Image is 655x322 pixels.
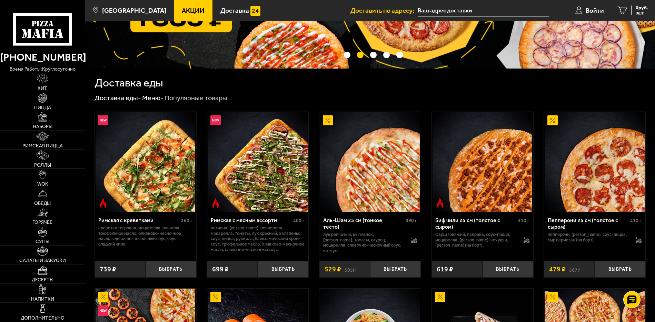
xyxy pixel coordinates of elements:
span: Хит [38,86,47,91]
span: Горячее [32,220,52,225]
a: АкционныйПепперони 25 см (толстое с сыром) [544,112,645,212]
div: Биф чили 25 см (толстое с сыром) [435,217,516,230]
img: Аль-Шам 25 см (тонкое тесто) [320,112,420,212]
input: Ваш адрес доставки [418,4,549,17]
p: пепперони, [PERSON_NAME], соус-пицца, сыр пармезан (на борт). [548,232,628,243]
img: Акционный [98,292,108,302]
span: 360 г [181,218,192,224]
button: Выбрать [370,261,421,278]
span: Обеды [34,201,51,206]
img: Акционный [323,115,333,126]
span: Салаты и закуски [19,258,66,263]
button: Выбрать [146,261,196,278]
button: точки переключения [383,52,390,58]
span: 0 руб. [636,6,648,10]
span: WOK [37,182,48,187]
img: Острое блюдо [210,198,221,208]
img: Акционный [210,292,221,302]
span: 619 ₽ [437,266,453,273]
span: Доставить по адресу: [350,7,418,14]
img: Новинка [98,115,108,126]
img: Акционный [547,115,558,126]
span: Войти [586,7,604,14]
span: Супы [36,239,49,244]
img: Пепперони 25 см (толстое с сыром) [545,112,645,212]
h1: Доставка еды [95,77,163,89]
div: Римская с креветками [98,217,179,224]
span: 739 ₽ [100,266,116,273]
a: Меню- [142,94,163,102]
button: точки переключения [357,52,364,58]
button: точки переключения [370,52,377,58]
button: Выбрать [258,261,308,278]
span: 479 ₽ [549,266,566,273]
span: 390 г [406,218,417,224]
div: Популярные товары [165,94,227,103]
p: лук репчатый, цыпленок, [PERSON_NAME], томаты, огурец, моцарелла, сливочно-чесночный соус, кетчуп. [323,232,404,253]
img: Римская с креветками [96,112,196,212]
a: Доставка еды- [95,94,141,102]
span: Римская пицца [22,144,63,148]
p: фарш говяжий, паприка, соус-пицца, моцарелла, [PERSON_NAME]-кочудян, [PERSON_NAME] (на борт). [435,232,516,248]
span: 400 г [293,218,305,224]
span: 510 г [518,218,529,224]
span: Доставка [220,7,249,14]
span: Десерты [32,278,53,282]
img: Острое блюдо [98,198,108,208]
img: Акционный [435,292,445,302]
img: Биф чили 25 см (толстое с сыром) [433,112,533,212]
span: 410 г [630,218,642,224]
button: Выбрать [483,261,533,278]
img: Новинка [210,115,221,126]
s: 595 ₽ [345,266,356,273]
span: Наборы [33,124,52,129]
img: Новинка [98,305,108,316]
s: 567 ₽ [569,266,580,273]
div: Пепперони 25 см (толстое с сыром) [548,217,628,230]
button: Выбрать [595,261,645,278]
span: Акции [182,7,205,14]
span: Роллы [34,163,51,168]
a: НовинкаОстрое блюдоРимская с креветками [95,112,196,212]
p: креветка тигровая, моцарелла, руккола, трюфельное масло, оливково-чесночное масло, сливочно-чесно... [98,225,192,247]
div: Аль-Шам 25 см (тонкое тесто) [323,217,404,230]
span: Пицца [34,105,51,110]
button: точки переключения [344,52,350,58]
div: Римская с мясным ассорти [211,217,291,224]
span: Дополнительно [21,316,64,321]
span: 0 шт. [636,11,648,15]
img: Акционный [547,292,558,302]
img: Римская с мясным ассорти [208,112,308,212]
a: НовинкаОстрое блюдоРимская с мясным ассорти [207,112,308,212]
span: Напитки [31,297,54,302]
a: Острое блюдоБиф чили 25 см (толстое с сыром) [432,112,533,212]
a: АкционныйАль-Шам 25 см (тонкое тесто) [319,112,421,212]
img: Острое блюдо [435,198,445,208]
button: точки переключения [396,52,403,58]
span: 529 ₽ [325,266,341,273]
p: ветчина, [PERSON_NAME], пепперони, моцарелла, томаты, лук красный, халапеньо, соус-пицца, руккола... [211,225,305,252]
img: 15daf4d41897b9f0e9f617042186c801.svg [250,6,261,16]
span: 699 ₽ [212,266,229,273]
span: [GEOGRAPHIC_DATA] [102,7,166,14]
